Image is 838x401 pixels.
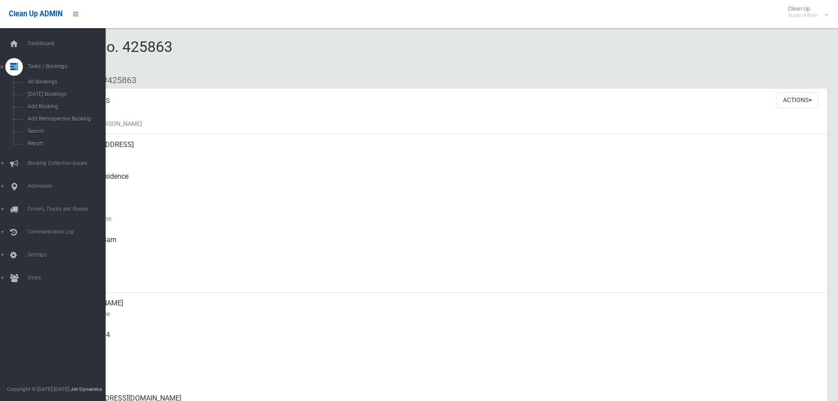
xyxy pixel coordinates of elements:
span: Booking Collection Issues [25,160,112,166]
span: Booking No. 425863 [39,38,172,72]
span: Communication Log [25,229,112,235]
div: [DATE] 8:28am [70,229,820,261]
small: Mobile [70,340,820,351]
span: Clean Up ADMIN [9,10,62,18]
small: Collected At [70,245,820,256]
button: Actions [776,92,819,108]
span: [DATE] Bookings [25,91,105,97]
span: Add Booking [25,103,105,110]
small: Super Admin [788,12,818,18]
small: Zone [70,277,820,287]
span: Clean Up [783,5,827,18]
li: #425863 [96,72,136,88]
small: Contact Name [70,309,820,319]
div: None given [70,356,820,388]
span: Users [25,275,112,281]
span: Settings [25,252,112,258]
small: Collection Date [70,213,820,224]
div: [DATE] [70,198,820,229]
div: Front of Residence [70,166,820,198]
div: 0413069004 [70,324,820,356]
div: [PERSON_NAME] [70,293,820,324]
span: Addresses [25,183,112,189]
span: Drivers, Trucks and Routes [25,206,112,212]
small: Address [70,150,820,161]
span: Dashboard [25,40,112,47]
small: Pickup Point [70,182,820,192]
span: Report [25,140,105,147]
span: Copyright © [DATE]-[DATE] [7,386,69,392]
small: Name of [PERSON_NAME] [70,118,820,129]
span: All Bookings [25,79,105,85]
div: [DATE] [70,261,820,293]
strong: Jet Dynamics [70,386,102,392]
span: Tasks / Bookings [25,63,112,70]
div: [STREET_ADDRESS] [70,134,820,166]
small: Landline [70,372,820,383]
span: Search [25,128,105,134]
span: Add Retrospective Booking [25,116,105,122]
